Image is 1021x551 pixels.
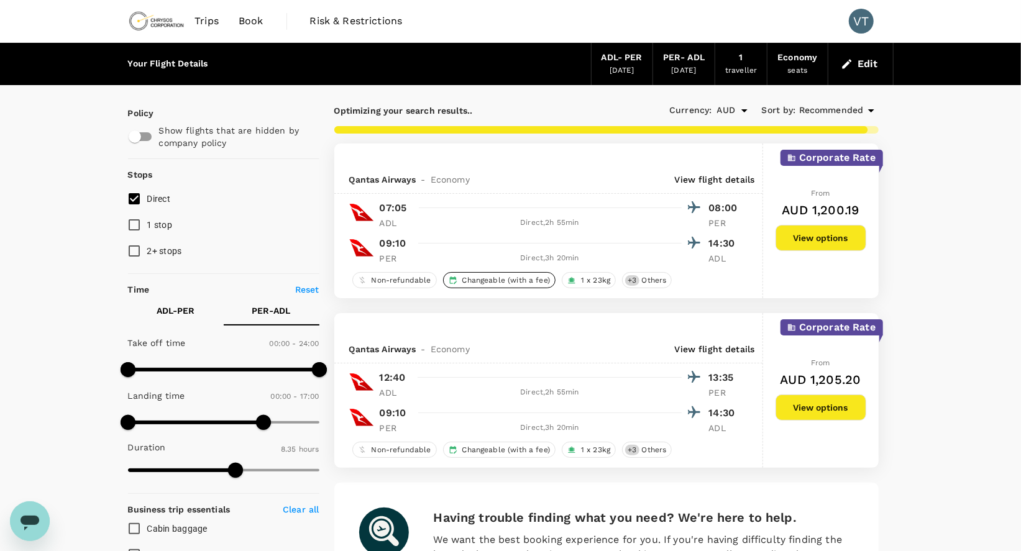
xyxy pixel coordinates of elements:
[663,51,705,65] div: PER - ADL
[811,189,830,198] span: From
[128,504,231,514] strong: Business trip essentials
[776,394,866,421] button: View options
[349,235,374,260] img: QF
[380,236,406,251] p: 09:10
[434,508,854,527] h6: Having trouble finding what you need? We're here to help.
[709,422,740,434] p: ADL
[147,194,171,204] span: Direct
[367,445,436,455] span: Non-refundable
[128,441,166,453] p: Duration
[310,14,403,29] span: Risk & Restrictions
[709,406,740,421] p: 14:30
[709,386,740,399] p: PER
[725,65,757,77] div: traveller
[418,386,682,399] div: Direct , 2h 55min
[457,275,555,286] span: Changeable (with a fee)
[270,339,319,348] span: 00:00 - 24:00
[781,370,861,389] h6: AUD 1,205.20
[637,445,672,455] span: Others
[622,442,672,458] div: +3Others
[147,220,173,230] span: 1 stop
[602,51,643,65] div: ADL - PER
[380,201,407,216] p: 07:05
[380,370,406,385] p: 12:40
[562,442,616,458] div: 1 x 23kg
[709,201,740,216] p: 08:00
[672,65,697,77] div: [DATE]
[349,173,416,186] span: Qantas Airways
[271,392,319,401] span: 00:00 - 17:00
[10,501,50,541] iframe: Button to launch messaging window
[576,445,615,455] span: 1 x 23kg
[669,104,712,117] span: Currency :
[431,343,470,355] span: Economy
[709,236,740,251] p: 14:30
[637,275,672,286] span: Others
[625,275,639,286] span: + 3
[349,343,416,355] span: Qantas Airways
[295,283,319,296] p: Reset
[157,304,195,317] p: ADL - PER
[443,442,556,458] div: Changeable (with a fee)
[281,445,319,453] span: 8.35 hours
[799,150,876,165] p: Corporate Rate
[576,275,615,286] span: 1 x 23kg
[380,406,406,421] p: 09:10
[799,320,876,335] p: Corporate Rate
[418,422,682,434] div: Direct , 3h 20min
[195,14,219,29] span: Trips
[416,173,431,186] span: -
[709,217,740,229] p: PER
[622,272,672,288] div: +3Others
[128,389,185,402] p: Landing time
[239,14,263,29] span: Book
[799,104,864,117] span: Recommended
[128,7,185,35] img: Chrysos Corporation
[739,51,743,65] div: 1
[625,445,639,455] span: + 3
[416,343,431,355] span: -
[762,104,796,117] span: Sort by :
[736,102,753,119] button: Open
[776,225,866,251] button: View options
[349,370,374,394] img: QF
[349,405,374,430] img: QF
[380,252,411,265] p: PER
[418,217,682,229] div: Direct , 2h 55min
[380,422,411,434] p: PER
[788,65,808,77] div: seats
[159,124,311,149] p: Show flights that are hidden by company policy
[352,442,437,458] div: Non-refundable
[709,252,740,265] p: ADL
[349,200,374,225] img: QF
[838,54,883,74] button: Edit
[334,104,607,117] p: Optimizing your search results..
[128,107,139,119] p: Policy
[811,358,830,367] span: From
[380,217,411,229] p: ADL
[367,275,436,286] span: Non-refundable
[777,51,817,65] div: Economy
[610,65,634,77] div: [DATE]
[849,9,874,34] div: VT
[457,445,555,455] span: Changeable (with a fee)
[147,524,208,534] span: Cabin baggage
[675,173,755,186] p: View flight details
[675,343,755,355] p: View flight details
[709,370,740,385] p: 13:35
[431,173,470,186] span: Economy
[283,503,319,516] p: Clear all
[128,170,153,180] strong: Stops
[147,246,182,256] span: 2+ stops
[128,283,150,296] p: Time
[352,272,437,288] div: Non-refundable
[443,272,556,288] div: Changeable (with a fee)
[380,386,411,399] p: ADL
[128,337,186,349] p: Take off time
[418,252,682,265] div: Direct , 3h 20min
[252,304,291,317] p: PER - ADL
[562,272,616,288] div: 1 x 23kg
[782,200,859,220] h6: AUD 1,200.19
[128,57,208,71] div: Your Flight Details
